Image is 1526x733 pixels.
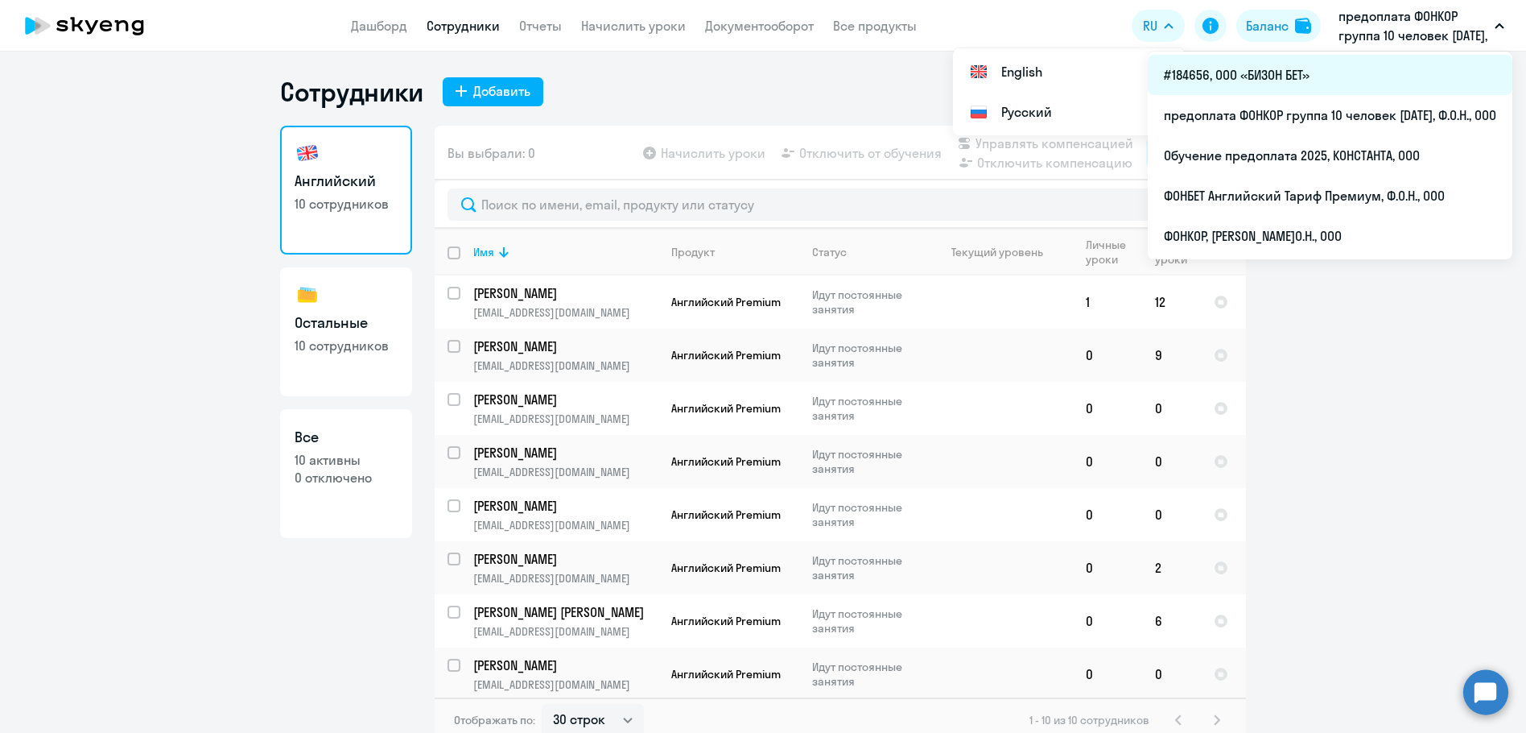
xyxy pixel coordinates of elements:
[969,102,988,122] img: Русский
[1246,16,1289,35] div: Баланс
[473,603,658,621] a: [PERSON_NAME] [PERSON_NAME]
[295,282,320,308] img: others
[1073,488,1142,541] td: 0
[473,412,658,426] p: [EMAIL_ADDRESS][DOMAIN_NAME]
[1142,541,1201,594] td: 2
[812,245,847,259] div: Статус
[473,603,655,621] p: [PERSON_NAME] [PERSON_NAME]
[1073,275,1142,329] td: 1
[473,245,494,259] div: Имя
[473,391,655,408] p: [PERSON_NAME]
[1086,238,1141,267] div: Личные уроки
[953,48,1185,135] ul: RU
[473,444,658,462] a: [PERSON_NAME]
[473,497,658,515] a: [PERSON_NAME]
[280,409,412,538] a: Все10 активны0 отключено
[671,667,781,681] span: Английский Premium
[1142,488,1201,541] td: 0
[1073,329,1142,382] td: 0
[473,338,658,355] a: [PERSON_NAME]
[1295,18,1311,34] img: balance
[295,469,398,487] p: 0 отключено
[1073,435,1142,488] td: 0
[1142,435,1201,488] td: 0
[951,245,1043,259] div: Текущий уровень
[1029,713,1149,727] span: 1 - 10 из 10 сотрудников
[1143,16,1157,35] span: RU
[812,341,922,370] p: Идут постоянные занятия
[1146,139,1233,168] button: Фильтр
[671,507,781,522] span: Английский Premium
[581,18,686,34] a: Начислить уроки
[1073,648,1142,701] td: 0
[671,245,715,259] div: Продукт
[280,126,412,255] a: Английский10 сотрудников
[1086,238,1131,267] div: Личные уроки
[812,660,922,689] p: Идут постоянные занятия
[280,267,412,396] a: Остальные10 сотрудников
[519,18,562,34] a: Отчеты
[671,454,781,469] span: Английский Premium
[1236,10,1321,42] a: Балансbalance
[447,188,1233,221] input: Поиск по имени, email, продукту или статусу
[473,338,655,355] p: [PERSON_NAME]
[833,18,917,34] a: Все продукты
[473,245,658,259] div: Имя
[473,656,658,674] a: [PERSON_NAME]
[473,444,655,462] p: [PERSON_NAME]
[1073,594,1142,648] td: 0
[812,394,922,423] p: Идут постоянные занятия
[295,337,398,354] p: 10 сотрудников
[295,171,398,192] h3: Английский
[1142,382,1201,435] td: 0
[671,295,781,309] span: Английский Premium
[671,401,781,416] span: Английский Premium
[671,561,781,575] span: Английский Premium
[473,358,658,373] p: [EMAIL_ADDRESS][DOMAIN_NAME]
[443,77,543,106] button: Добавить
[295,195,398,213] p: 10 сотрудников
[427,18,500,34] a: Сотрудники
[473,550,658,568] a: [PERSON_NAME]
[812,245,922,259] div: Статус
[473,656,655,674] p: [PERSON_NAME]
[1142,594,1201,648] td: 6
[1142,648,1201,701] td: 0
[473,465,658,479] p: [EMAIL_ADDRESS][DOMAIN_NAME]
[969,62,988,81] img: English
[812,500,922,529] p: Идут постоянные занятия
[1142,329,1201,382] td: 9
[705,18,814,34] a: Документооборот
[1142,275,1201,329] td: 12
[473,81,530,101] div: Добавить
[473,677,658,692] p: [EMAIL_ADDRESS][DOMAIN_NAME]
[812,607,922,636] p: Идут постоянные занятия
[473,571,658,586] p: [EMAIL_ADDRESS][DOMAIN_NAME]
[280,76,423,108] h1: Сотрудники
[1073,541,1142,594] td: 0
[295,427,398,448] h3: Все
[473,497,655,515] p: [PERSON_NAME]
[1148,52,1512,259] ul: RU
[1338,6,1488,45] p: предоплата ФОНКОР группа 10 человек [DATE], Ф.О.Н., ООО
[1330,6,1512,45] button: предоплата ФОНКОР группа 10 человек [DATE], Ф.О.Н., ООО
[473,518,658,532] p: [EMAIL_ADDRESS][DOMAIN_NAME]
[473,391,658,408] a: [PERSON_NAME]
[295,313,398,333] h3: Остальные
[936,245,1072,259] div: Текущий уровень
[447,143,535,163] span: Вы выбрали: 0
[812,288,922,317] p: Идут постоянные занятия
[473,624,658,639] p: [EMAIL_ADDRESS][DOMAIN_NAME]
[295,451,398,469] p: 10 активны
[812,553,922,582] p: Идут постоянные занятия
[671,245,798,259] div: Продукт
[473,305,658,320] p: [EMAIL_ADDRESS][DOMAIN_NAME]
[1132,10,1185,42] button: RU
[473,284,655,302] p: [PERSON_NAME]
[671,614,781,628] span: Английский Premium
[473,550,655,568] p: [PERSON_NAME]
[1073,382,1142,435] td: 0
[473,284,658,302] a: [PERSON_NAME]
[454,713,535,727] span: Отображать по:
[812,447,922,476] p: Идут постоянные занятия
